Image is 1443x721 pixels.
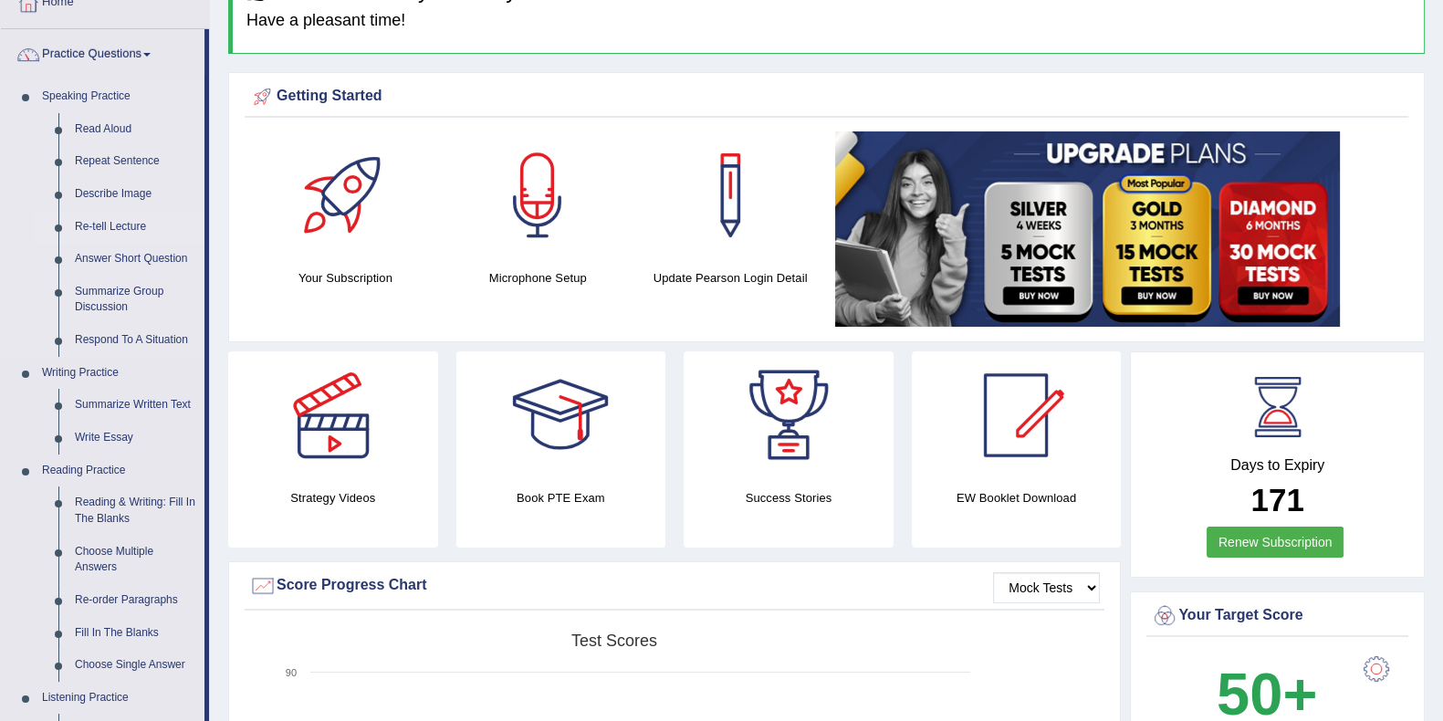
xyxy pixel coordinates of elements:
a: Describe Image [67,178,204,211]
a: Choose Multiple Answers [67,536,204,584]
h4: Success Stories [684,488,894,507]
img: small5.jpg [835,131,1340,327]
a: Summarize Written Text [67,389,204,422]
a: Read Aloud [67,113,204,146]
text: 90 [286,667,297,678]
a: Answer Short Question [67,243,204,276]
b: 171 [1250,482,1303,517]
a: Repeat Sentence [67,145,204,178]
a: Re-order Paragraphs [67,584,204,617]
a: Respond To A Situation [67,324,204,357]
h4: Book PTE Exam [456,488,666,507]
h4: Have a pleasant time! [246,12,1410,30]
a: Write Essay [67,422,204,455]
a: Speaking Practice [34,80,204,113]
h4: Update Pearson Login Detail [643,268,818,287]
a: Fill In The Blanks [67,617,204,650]
div: Your Target Score [1151,602,1404,630]
h4: Days to Expiry [1151,457,1404,474]
h4: Strategy Videos [228,488,438,507]
div: Getting Started [249,83,1404,110]
a: Summarize Group Discussion [67,276,204,324]
tspan: Test scores [571,632,657,650]
div: Score Progress Chart [249,572,1100,600]
h4: Microphone Setup [451,268,625,287]
a: Practice Questions [1,29,204,75]
a: Re-tell Lecture [67,211,204,244]
h4: Your Subscription [258,268,433,287]
a: Listening Practice [34,682,204,715]
a: Reading & Writing: Fill In The Blanks [67,486,204,535]
a: Choose Single Answer [67,649,204,682]
a: Writing Practice [34,357,204,390]
a: Reading Practice [34,455,204,487]
a: Renew Subscription [1207,527,1344,558]
h4: EW Booklet Download [912,488,1122,507]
